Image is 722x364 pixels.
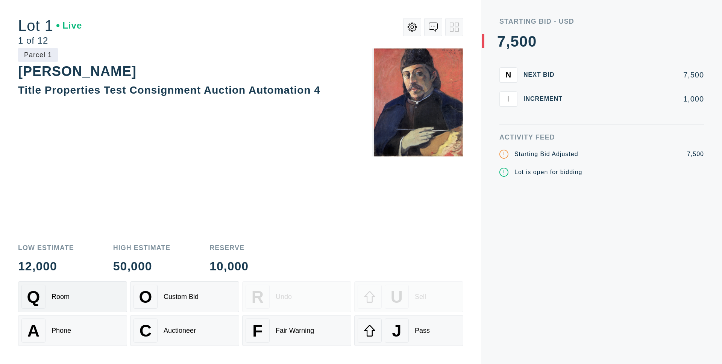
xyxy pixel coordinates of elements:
[499,67,517,82] button: N
[130,315,239,346] button: CAuctioneer
[27,321,39,340] span: A
[18,244,74,251] div: Low Estimate
[392,321,401,340] span: J
[523,96,569,102] div: Increment
[252,321,262,340] span: F
[506,70,511,79] span: N
[140,321,152,340] span: C
[506,34,510,184] div: ,
[18,18,82,33] div: Lot 1
[27,287,40,306] span: Q
[499,91,517,106] button: I
[507,94,510,103] span: I
[497,34,506,49] div: 7
[18,48,58,62] div: Parcel 1
[415,327,430,335] div: Pass
[164,327,196,335] div: Auctioneer
[130,281,239,312] button: OCustom Bid
[18,315,127,346] button: APhone
[18,281,127,312] button: QRoom
[209,244,249,251] div: Reserve
[514,168,582,177] div: Lot is open for bidding
[514,150,578,159] div: Starting Bid Adjusted
[209,260,249,272] div: 10,000
[354,281,463,312] button: USell
[519,34,528,49] div: 0
[242,281,351,312] button: RUndo
[164,293,199,301] div: Custom Bid
[242,315,351,346] button: FFair Warning
[113,244,171,251] div: High Estimate
[276,327,314,335] div: Fair Warning
[18,84,320,96] div: Title Properties Test Consignment Auction Automation 4
[575,71,704,79] div: 7,500
[18,64,137,79] div: [PERSON_NAME]
[52,293,70,301] div: Room
[113,260,171,272] div: 50,000
[499,134,704,141] div: Activity Feed
[391,287,403,306] span: U
[276,293,292,301] div: Undo
[499,18,704,25] div: Starting Bid - USD
[575,95,704,103] div: 1,000
[18,36,82,45] div: 1 of 12
[252,287,264,306] span: R
[52,327,71,335] div: Phone
[56,21,82,30] div: Live
[523,72,569,78] div: Next Bid
[354,315,463,346] button: JPass
[528,34,537,49] div: 0
[510,34,519,49] div: 5
[139,287,152,306] span: O
[415,293,426,301] div: Sell
[687,150,704,159] div: 7,500
[18,260,74,272] div: 12,000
